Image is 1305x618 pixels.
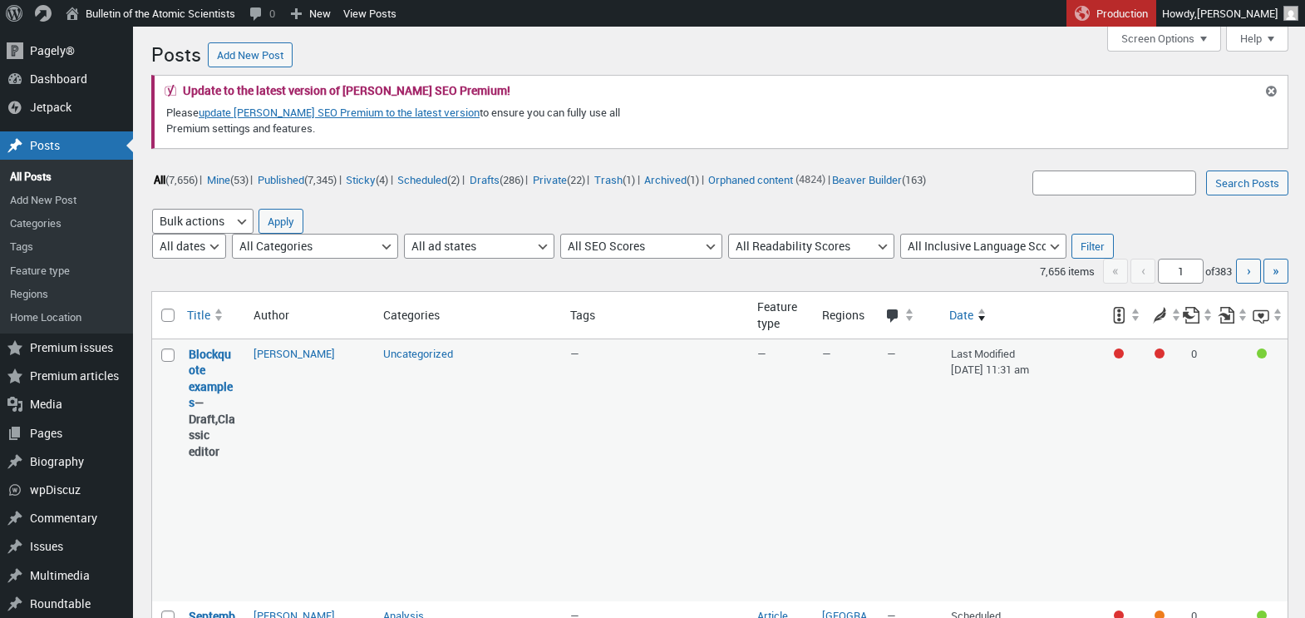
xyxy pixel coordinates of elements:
[447,171,460,186] span: (2)
[199,105,480,120] a: update [PERSON_NAME] SEO Premium to the latest version
[707,170,795,189] a: Orphaned content
[204,170,250,189] a: Mine(53)
[530,168,589,190] li: |
[687,171,699,186] span: (1)
[707,168,825,190] li: (4824)
[1101,300,1141,330] a: SEO score
[183,85,510,96] h2: Update to the latest version of [PERSON_NAME] SEO Premium!
[1247,261,1251,279] span: ›
[592,170,637,189] a: Trash(1)
[151,168,928,190] ul: |
[887,346,896,361] span: —
[749,292,814,339] th: Feature type
[189,411,235,459] span: Classic editor
[187,307,210,324] span: Title
[204,168,253,190] li: |
[230,171,249,186] span: (53)
[623,171,635,186] span: (1)
[643,170,702,189] a: Archived(1)
[530,170,587,189] a: Private(22)
[467,168,528,190] li: |
[1226,27,1288,52] button: Help
[344,168,393,190] li: |
[1273,261,1279,279] span: »
[1103,259,1128,284] span: «
[1071,234,1114,259] input: Filter
[902,171,926,186] span: (163)
[467,170,525,189] a: Drafts(286)
[383,346,453,361] a: Uncategorized
[814,292,879,339] th: Regions
[1205,264,1234,279] span: of
[259,209,303,234] input: Apply
[949,307,973,324] span: Date
[1214,264,1232,279] span: 383
[304,171,337,186] span: (7,345)
[151,168,202,190] li: |
[1218,300,1248,330] a: Received internal links
[255,168,341,190] li: |
[1206,171,1288,195] input: Search Posts
[375,292,562,339] th: Categories
[245,292,376,339] th: Author
[189,411,218,427] span: Draft,
[885,309,901,325] span: Comments
[1253,300,1283,330] a: Inclusive language score
[1130,259,1155,284] span: ‹
[1107,27,1221,52] button: Screen Options
[376,171,388,186] span: (4)
[1155,349,1165,358] div: Needs improvement
[592,168,639,190] li: |
[165,171,198,186] span: (7,656)
[151,170,199,189] a: All(7,656)
[822,346,831,361] span: —
[1183,300,1214,330] a: Outgoing internal links
[254,346,335,361] a: [PERSON_NAME]
[180,300,245,330] a: Title
[1257,349,1267,358] div: Good
[344,170,391,189] a: Sticky(4)
[165,103,667,138] p: Please to ensure you can fully use all Premium settings and features.
[943,300,1101,330] a: Date
[151,35,201,71] h1: Posts
[1183,339,1218,601] td: 0
[1040,264,1095,279] span: 7,656 items
[943,339,1101,601] td: Last Modified [DATE] 11:31 am
[567,171,585,186] span: (22)
[1197,6,1278,21] span: [PERSON_NAME]
[500,171,524,186] span: (286)
[830,170,928,189] a: Beaver Builder(163)
[1142,300,1182,330] a: Readability score
[562,292,749,339] th: Tags
[570,346,579,361] span: —
[189,346,237,460] strong: —
[1114,349,1124,358] div: Focus keyphrase not set
[255,170,338,189] a: Published(7,345)
[643,168,704,190] li: |
[189,346,233,411] a: “Blockquote examples” (Edit)
[396,170,462,189] a: Scheduled(2)
[757,346,766,361] span: —
[396,168,465,190] li: |
[208,42,293,67] a: Add New Post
